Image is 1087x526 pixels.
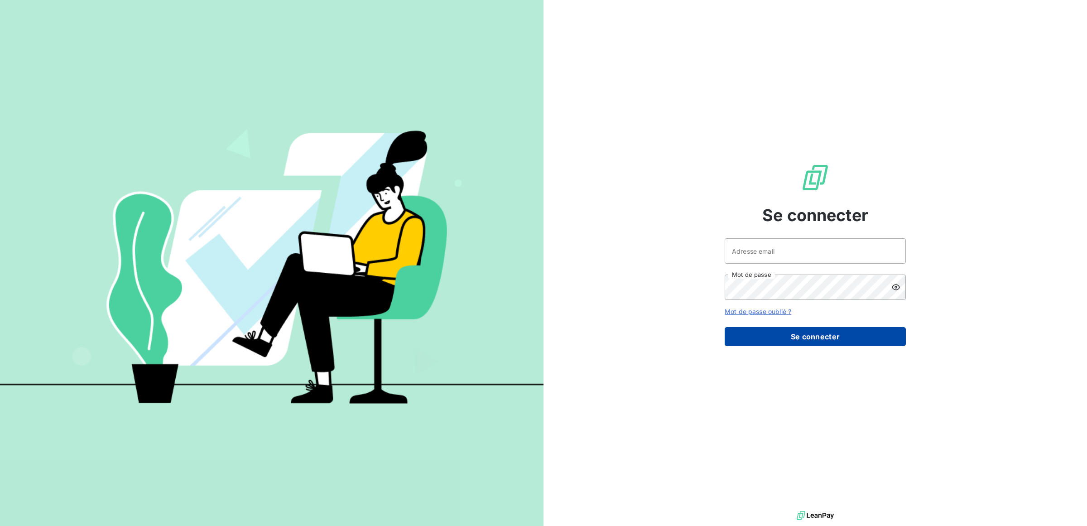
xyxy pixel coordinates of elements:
[762,203,868,227] span: Se connecter
[797,509,834,522] img: logo
[801,163,830,192] img: Logo LeanPay
[725,238,906,264] input: placeholder
[725,327,906,346] button: Se connecter
[725,308,791,315] a: Mot de passe oublié ?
